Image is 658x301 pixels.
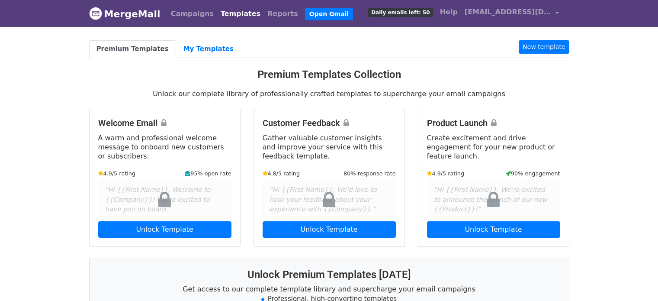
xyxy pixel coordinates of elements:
p: Unlock our complete library of professionally crafted templates to supercharge your email campaigns [89,89,569,98]
h3: Unlock Premium Templates [DATE] [100,269,558,281]
small: 80% response rate [343,169,395,178]
a: Reports [264,5,302,23]
small: 4.9/5 rating [98,169,136,178]
h4: Customer Feedback [263,118,396,128]
a: Open Gmail [305,8,353,20]
small: 4.8/5 rating [263,169,300,178]
h3: Premium Templates Collection [89,68,569,81]
div: "Hi {{First Name}}, Welcome to {{Company}}! We're excited to have you on board." [98,178,231,221]
a: Templates [217,5,264,23]
a: Unlock Template [98,221,231,238]
h4: Product Launch [427,118,560,128]
p: Get access to our complete template library and supercharge your email campaigns [100,285,558,294]
span: [EMAIL_ADDRESS][DOMAIN_NAME] [465,7,551,17]
a: Campaigns [167,5,217,23]
a: Unlock Template [263,221,396,238]
img: MergeMail logo [89,7,102,20]
p: Create excitement and drive engagement for your new product or feature launch. [427,133,560,161]
a: My Templates [176,40,241,58]
a: Premium Templates [89,40,176,58]
span: Daily emails left: 50 [368,8,433,17]
small: 90% engagement [506,169,560,178]
a: Unlock Template [427,221,560,238]
div: "Hi {{First Name}}, We'd love to hear your feedback about your experience with {{Company}}." [263,178,396,221]
a: Daily emails left: 50 [365,3,436,21]
a: [EMAIL_ADDRESS][DOMAIN_NAME] [461,3,562,24]
h4: Welcome Email [98,118,231,128]
a: New template [519,40,569,54]
div: "Hi {{First Name}}, We're excited to announce the launch of our new {{Product}}!" [427,178,560,221]
small: 4.9/5 rating [427,169,465,178]
p: Gather valuable customer insights and improve your service with this feedback template. [263,133,396,161]
a: MergeMail [89,5,160,23]
small: 95% open rate [185,169,231,178]
a: Help [437,3,461,21]
p: A warm and professional welcome message to onboard new customers or subscribers. [98,133,231,161]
